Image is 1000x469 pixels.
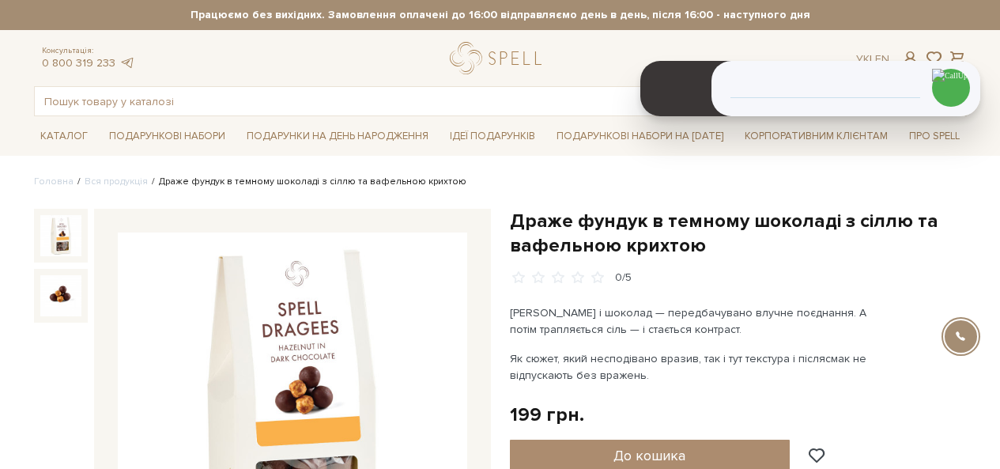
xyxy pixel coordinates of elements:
a: 0 800 319 233 [42,56,115,70]
input: Пошук товару у каталозі [35,87,930,115]
a: Про Spell [903,124,966,149]
p: [PERSON_NAME] і шоколад — передбачувано влучне поєднання. А потім трапляється сіль — і стається к... [510,304,881,338]
a: telegram [119,56,135,70]
div: 0/5 [615,270,632,286]
a: En [875,52,889,66]
h1: Драже фундук в темному шоколаді з сіллю та вафельною крихтою [510,209,967,258]
a: Подарункові набори [103,124,232,149]
div: 199 грн. [510,403,584,427]
img: Драже фундук в темному шоколаді з сіллю та вафельною крихтою [40,275,81,316]
strong: Працюємо без вихідних. Замовлення оплачені до 16:00 відправляємо день в день, після 16:00 - насту... [34,8,967,22]
img: Драже фундук в темному шоколаді з сіллю та вафельною крихтою [40,215,81,256]
a: logo [450,42,549,74]
li: Драже фундук в темному шоколаді з сіллю та вафельною крихтою [148,175,466,189]
a: Корпоративним клієнтам [738,123,894,149]
a: Вся продукція [85,176,148,187]
p: Як сюжет, який несподівано вразив, так і тут текстура і післясмак не відпускають без вражень. [510,350,881,384]
a: Ідеї подарунків [443,124,542,149]
span: | [870,52,872,66]
span: До кошика [613,447,685,464]
a: Головна [34,176,74,187]
a: Подарункові набори на [DATE] [550,123,730,149]
span: Консультація: [42,46,135,56]
a: Каталог [34,124,94,149]
div: Ук [856,52,889,66]
a: Подарунки на День народження [240,124,435,149]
